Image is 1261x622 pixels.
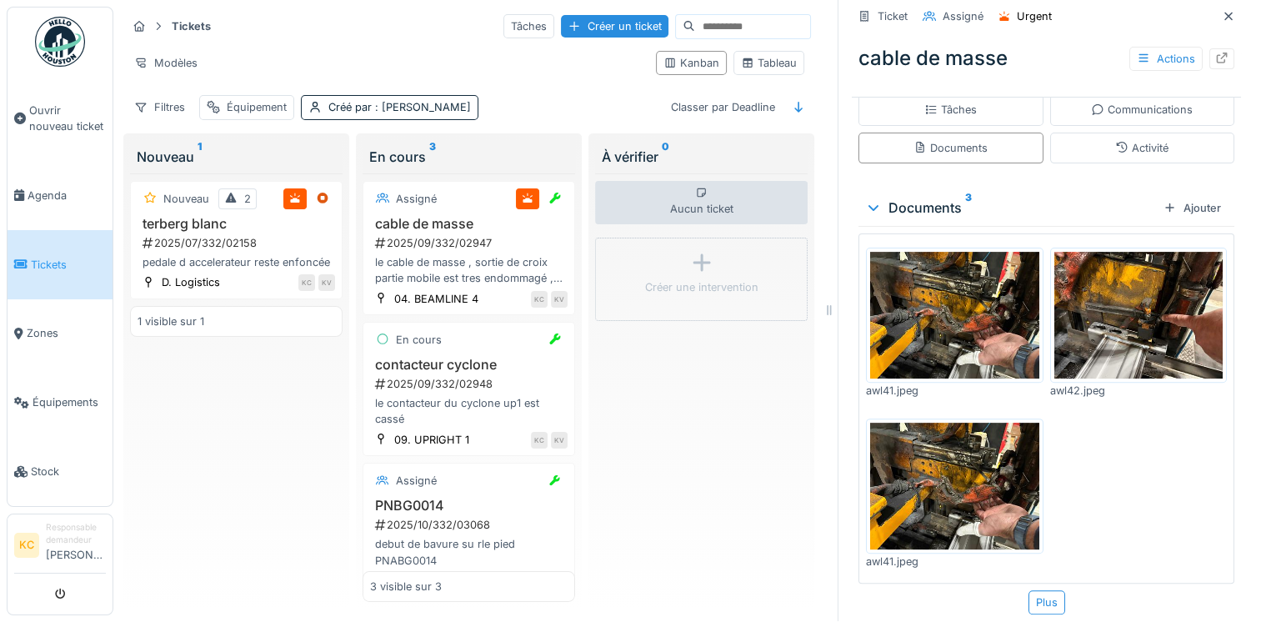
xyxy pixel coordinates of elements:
div: D. Logistics [162,274,220,290]
div: Tâches [503,14,554,38]
div: Modèles [127,51,205,75]
img: Badge_color-CXgf-gQk.svg [35,17,85,67]
div: le cable de masse , sortie de croix partie mobile est tres endommagé , a reparer en urgence [370,254,568,286]
span: Équipements [33,394,106,410]
div: Nouveau [163,191,209,207]
div: À vérifier [602,147,801,167]
a: KC Responsable demandeur[PERSON_NAME] [14,521,106,574]
div: Assigné [396,191,437,207]
div: KV [318,274,335,291]
a: Tickets [8,230,113,299]
img: 394tisrzon82mxrfyt3zwoe4shug [1054,252,1223,379]
a: Zones [8,299,113,369]
div: Assigné [943,8,983,24]
div: 3 visible sur 3 [370,579,442,594]
a: Agenda [8,161,113,230]
sup: 3 [429,147,436,167]
div: awl41.jpeg [866,554,1043,569]
div: Communications [1091,102,1193,118]
div: Tableau [741,55,797,71]
span: Stock [31,464,106,479]
div: awl42.jpeg [1050,383,1228,399]
h3: contacteur cyclone [370,357,568,373]
div: Aucun ticket [595,181,808,224]
div: Classer par Deadline [663,95,783,119]
span: Tickets [31,257,106,273]
img: 08eiwkfr2bgwscuo4x4nzsnu804c [870,423,1039,549]
div: 2 [244,191,251,207]
div: 2025/09/332/02947 [373,235,568,251]
strong: Tickets [165,18,218,34]
sup: 1 [198,147,202,167]
div: KV [551,291,568,308]
div: 1 visible sur 1 [138,314,204,329]
div: Créer une intervention [645,279,758,295]
div: Ticket [878,8,908,24]
div: Assigné [396,473,437,489]
div: Urgent [1017,8,1052,24]
div: awl41.jpeg [866,383,1043,399]
div: Activité [1115,140,1168,156]
span: : [PERSON_NAME] [372,101,471,113]
div: Actions [1129,47,1203,71]
a: Ouvrir nouveau ticket [8,76,113,161]
div: Créer un ticket [561,15,668,38]
div: 2025/10/332/03068 [373,517,568,533]
div: Responsable demandeur [46,521,106,547]
div: KC [531,432,548,449]
img: 7e5zhzepmetu1gqxifcbycl5vv3w [870,252,1039,379]
div: En cours [396,332,442,348]
div: KV [551,432,568,449]
div: 04. BEAMLINE 4 [394,291,478,307]
div: Plus [1028,590,1065,614]
div: Documents [913,140,988,156]
div: Filtres [127,95,193,119]
div: Documents [865,198,1157,218]
h3: terberg blanc [138,216,335,232]
sup: 0 [662,147,669,167]
span: Agenda [28,188,106,203]
div: Nouveau [137,147,336,167]
div: KC [531,291,548,308]
h3: PNBG0014 [370,498,568,514]
div: le contacteur du cyclone up1 est cassé [370,395,568,427]
span: Ouvrir nouveau ticket [29,103,106,134]
div: Kanban [663,55,719,71]
sup: 3 [965,198,972,218]
h3: cable de masse [370,216,568,232]
div: 2025/07/332/02158 [141,235,335,251]
span: Zones [27,325,106,341]
div: Ajouter [1157,197,1228,219]
div: 09. UPRIGHT 1 [394,432,469,448]
div: Équipement [227,99,287,115]
div: Créé par [328,99,471,115]
li: KC [14,533,39,558]
div: 2025/09/332/02948 [373,376,568,392]
div: KC [298,274,315,291]
div: Tâches [924,102,977,118]
li: [PERSON_NAME] [46,521,106,569]
div: En cours [369,147,568,167]
div: debut de bavure su rle pied PNABG0014 [370,536,568,568]
div: pedale d accelerateur reste enfoncée [138,254,335,270]
a: Équipements [8,368,113,437]
a: Stock [8,437,113,506]
div: cable de masse [852,37,1241,80]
